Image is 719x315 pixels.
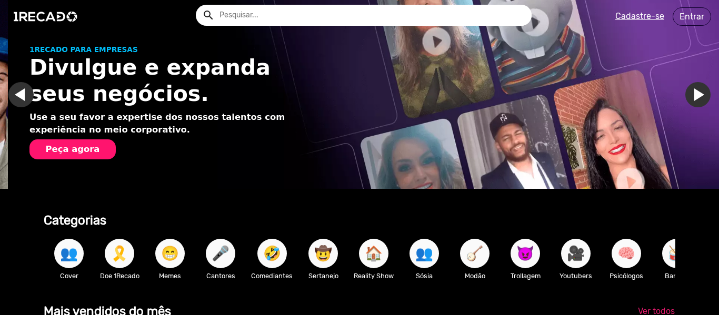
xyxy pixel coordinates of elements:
button: 😈 [511,239,540,268]
a: Ir para o próximo slide [693,82,718,107]
button: 😁 [155,239,185,268]
p: Comediantes [251,271,293,281]
p: Reality Show [354,271,394,281]
button: Peça agora [29,139,116,159]
span: 🪕 [466,239,484,268]
p: Trollagem [505,271,545,281]
p: Youtubers [556,271,596,281]
button: 🧠 [612,239,641,268]
h1: Divulgue e expanda seus negócios. [29,55,317,106]
span: 🎗️ [111,239,128,268]
button: 🪕 [460,239,490,268]
p: Use a seu favor a expertise dos nossos talentos com experiência no meio corporativo. [29,111,317,137]
button: 🥁 [662,239,692,268]
span: 🎥 [567,239,585,268]
p: Sertanejo [303,271,343,281]
button: 🎤 [206,239,235,268]
button: 🤣 [257,239,287,268]
p: Memes [150,271,190,281]
p: Modão [455,271,495,281]
span: 😁 [161,239,179,268]
a: Entrar [673,7,711,26]
p: Sósia [404,271,444,281]
span: 👥 [60,239,78,268]
p: Cantores [201,271,241,281]
span: 🎤 [212,239,229,268]
span: 🏠 [365,239,383,268]
b: Categorias [44,213,106,228]
span: 🤣 [263,239,281,268]
button: 👥 [410,239,439,268]
span: 😈 [516,239,534,268]
button: 🤠 [308,239,338,268]
input: Pesquisar... [212,5,532,26]
p: Bandas [657,271,697,281]
button: Example home icon [198,5,217,24]
span: 🥁 [668,239,686,268]
u: Cadastre-se [615,11,664,21]
button: 🏠 [359,239,388,268]
span: 👥 [415,239,433,268]
p: Cover [49,271,89,281]
span: 🤠 [314,239,332,268]
p: Doe 1Recado [99,271,139,281]
span: 🧠 [617,239,635,268]
mat-icon: Example home icon [202,9,215,22]
a: Ir para o slide anterior [16,82,42,107]
button: 🎥 [561,239,591,268]
button: 🎗️ [105,239,134,268]
p: Psicólogos [606,271,646,281]
p: 1RECADO PARA EMPRESAS [29,44,317,55]
button: 👥 [54,239,84,268]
